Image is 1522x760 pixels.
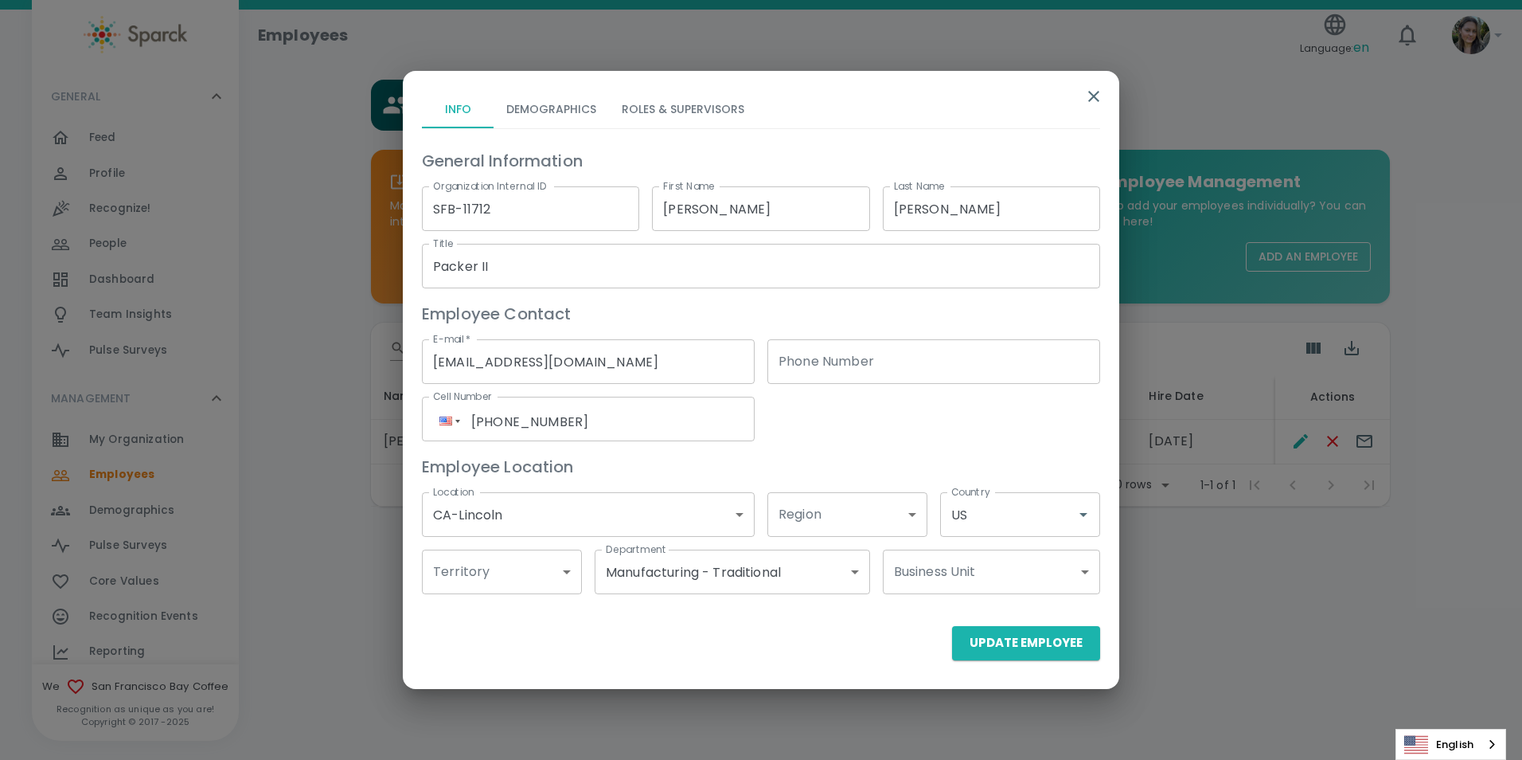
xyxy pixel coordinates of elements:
[606,543,666,556] label: Department
[1072,503,1095,526] button: Open
[422,492,755,537] div: CA-Lincoln
[422,454,1100,480] h6: Employee Location
[595,550,870,594] div: Manufacturing - Traditional
[609,90,757,128] button: Roles & Supervisors
[422,301,1100,327] h6: Employee Contact
[952,626,1100,660] button: Update Employee
[1395,729,1506,760] div: Language
[433,237,454,250] label: Title
[1395,729,1506,760] aside: Language selected: English
[894,179,944,193] label: Last Name
[433,400,463,441] div: United States: + 1
[663,179,715,193] label: First Name
[433,332,470,346] label: E-mail
[433,390,493,403] label: Cell Number
[947,499,1048,530] input: US
[422,148,1100,174] h6: General Information
[951,485,990,499] label: Country
[767,339,1100,384] input: +1 (123) 456-7890
[422,339,755,384] input: name@email.com
[883,186,1100,231] input: Doe
[422,90,1100,128] div: basic tabs example
[422,90,494,128] button: Info
[422,186,639,231] input: e.g. E001
[433,485,474,499] label: Location
[494,90,609,128] button: Demographics
[433,179,547,193] label: Organization Internal ID
[1396,730,1505,759] a: English
[652,186,869,231] input: John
